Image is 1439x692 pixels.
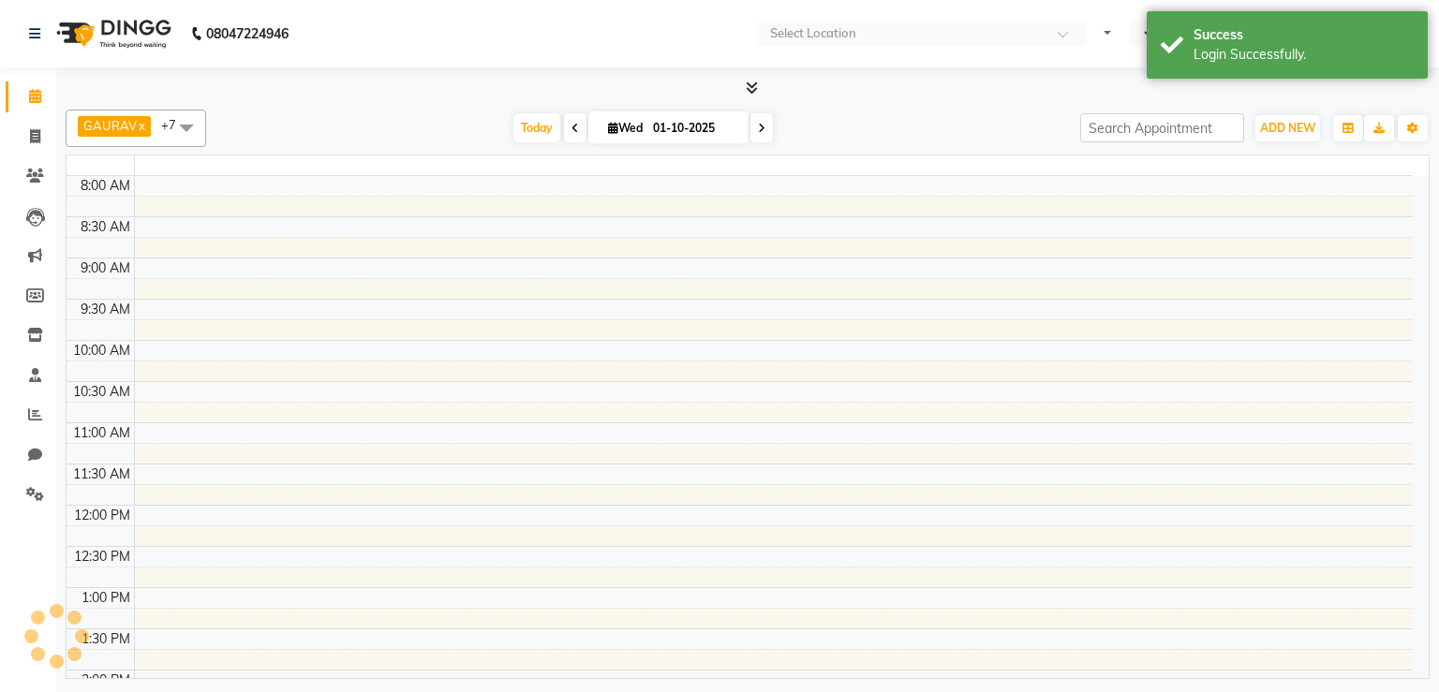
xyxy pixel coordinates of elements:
div: 12:30 PM [70,547,134,567]
div: 10:30 AM [69,382,134,402]
div: Select Location [770,24,856,43]
div: 1:30 PM [78,629,134,649]
div: 11:00 AM [69,423,134,443]
div: 10:00 AM [69,341,134,361]
span: Today [513,113,560,142]
b: 08047224946 [206,7,289,60]
span: Wed [603,121,647,135]
div: 8:30 AM [77,217,134,237]
div: Success [1194,25,1414,45]
input: Search Appointment [1080,113,1244,142]
span: GAURAV [83,118,137,133]
div: 1:00 PM [78,588,134,608]
div: 9:00 AM [77,258,134,278]
img: logo [48,7,176,60]
div: Login Successfully. [1194,45,1414,65]
div: 9:30 AM [77,300,134,319]
span: +7 [161,117,190,132]
div: 2:00 PM [78,670,134,690]
button: ADD NEW [1255,115,1320,141]
a: x [137,118,145,133]
span: ADD NEW [1260,121,1315,135]
input: 2025-10-01 [647,114,741,142]
div: 8:00 AM [77,176,134,196]
div: 12:00 PM [70,506,134,525]
div: 11:30 AM [69,464,134,484]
